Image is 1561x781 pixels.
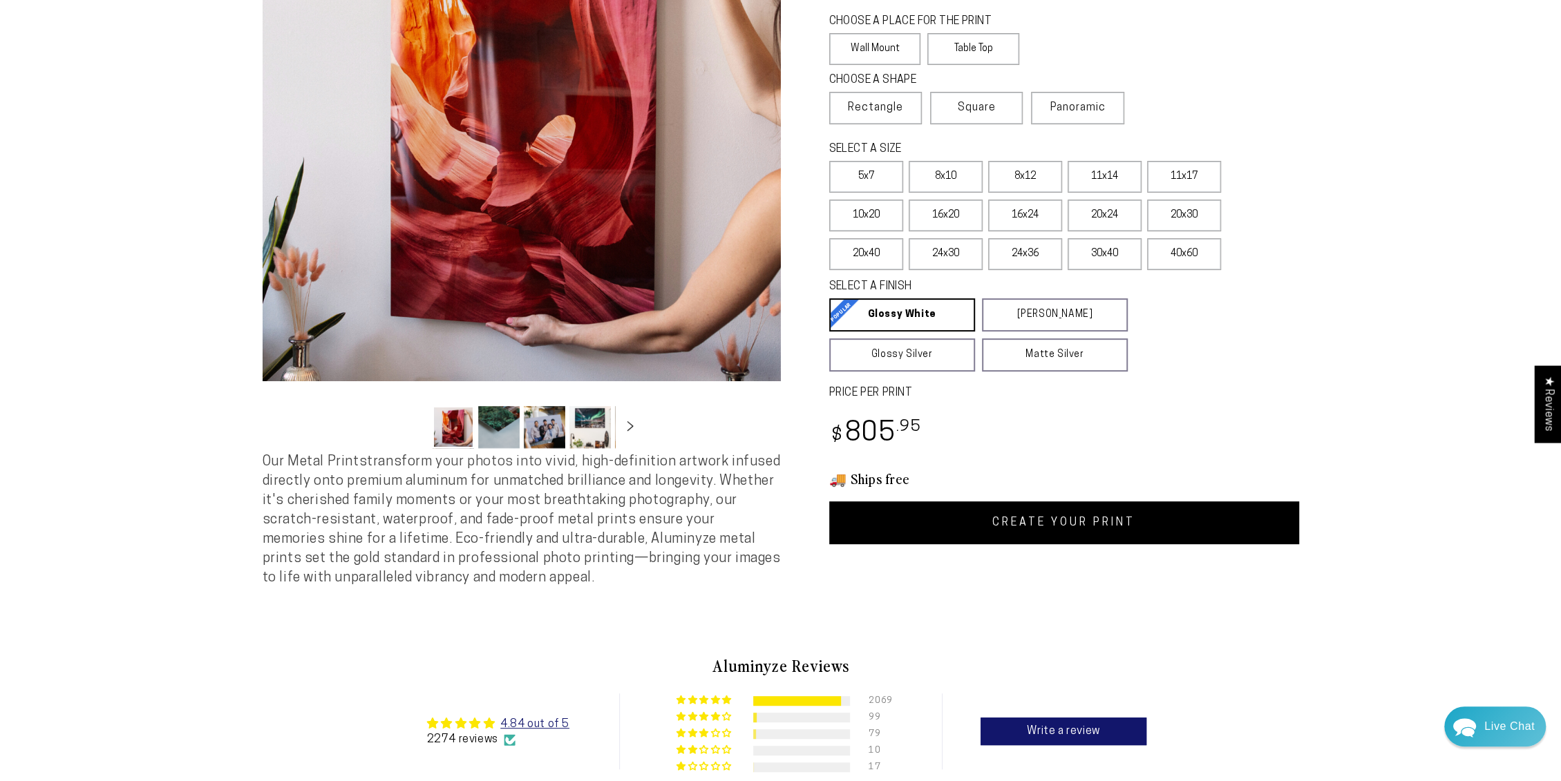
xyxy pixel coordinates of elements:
[958,99,996,116] span: Square
[988,161,1062,193] label: 8x12
[1050,102,1106,113] span: Panoramic
[988,200,1062,231] label: 16x24
[982,298,1128,331] a: [PERSON_NAME]
[829,200,903,231] label: 10x20
[478,406,520,448] button: Load image 2 in gallery view
[500,719,569,730] a: 4.84 out of 5
[829,73,1009,88] legend: CHOOSE A SHAPE
[569,406,611,448] button: Load image 4 in gallery view
[426,732,569,747] div: 2274 reviews
[263,455,781,585] span: Our Metal Prints transform your photos into vivid, high-definition artwork infused directly onto ...
[1535,365,1561,442] div: Click to open Judge.me floating reviews tab
[1147,238,1221,270] label: 40x60
[1147,200,1221,231] label: 20x30
[1068,161,1142,193] label: 11x14
[829,421,921,447] bdi: 805
[869,746,885,755] div: 10
[829,279,1095,295] legend: SELECT A FINISH
[829,14,1007,30] legend: CHOOSE A PLACE FOR THE PRINT
[909,238,983,270] label: 24x30
[829,142,1106,157] legend: SELECT A SIZE
[829,33,921,65] label: Wall Mount
[981,717,1146,745] a: Write a review
[677,695,734,706] div: 91% (2069) reviews with 5 star rating
[377,654,1184,677] h2: Aluminyze Reviews
[909,200,983,231] label: 16x20
[677,729,734,739] div: 3% (79) reviews with 3 star rating
[1147,161,1221,193] label: 11x17
[848,99,903,116] span: Rectangle
[831,427,843,445] span: $
[398,412,428,442] button: Slide left
[869,713,885,722] div: 99
[1484,706,1535,746] div: Contact Us Directly
[677,762,734,772] div: 1% (17) reviews with 1 star rating
[829,238,903,270] label: 20x40
[1068,200,1142,231] label: 20x24
[829,298,975,331] a: Glossy White
[677,712,734,722] div: 4% (99) reviews with 4 star rating
[829,470,1299,488] h3: 🚚 Ships free
[909,161,983,193] label: 8x10
[433,406,474,448] button: Load image 1 in gallery view
[1444,706,1546,746] div: Chat widget toggle
[615,412,645,442] button: Slide right
[829,385,1299,401] label: PRICE PER PRINT
[829,338,975,372] a: Glossy Silver
[829,501,1299,544] a: CREATE YOUR PRINT
[869,729,885,739] div: 79
[896,419,921,435] sup: .95
[829,161,903,193] label: 5x7
[426,715,569,732] div: Average rating is 4.84 stars
[927,33,1019,65] label: Table Top
[1068,238,1142,270] label: 30x40
[677,745,734,755] div: 0% (10) reviews with 2 star rating
[869,696,885,706] div: 2069
[524,406,565,448] button: Load image 3 in gallery view
[988,238,1062,270] label: 24x36
[504,734,515,746] img: Verified Checkmark
[982,338,1128,372] a: Matte Silver
[869,762,885,772] div: 17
